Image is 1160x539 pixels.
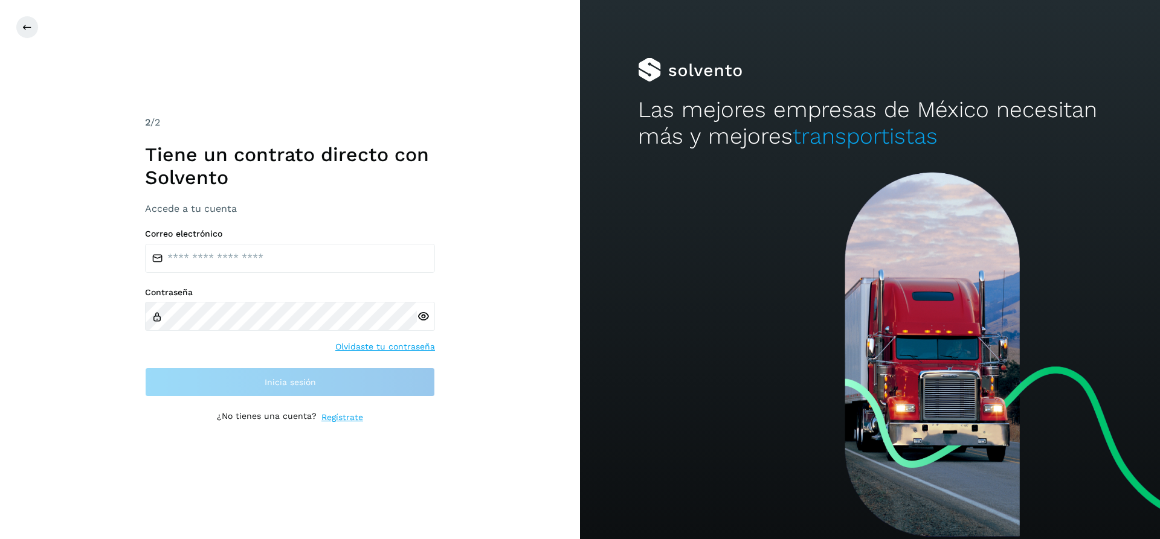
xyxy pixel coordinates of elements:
span: transportistas [793,123,938,149]
h2: Las mejores empresas de México necesitan más y mejores [638,97,1102,150]
a: Olvidaste tu contraseña [335,340,435,353]
h1: Tiene un contrato directo con Solvento [145,143,435,190]
div: /2 [145,115,435,130]
a: Regístrate [321,411,363,424]
p: ¿No tienes una cuenta? [217,411,317,424]
button: Inicia sesión [145,368,435,397]
label: Correo electrónico [145,229,435,239]
span: Inicia sesión [265,378,316,386]
label: Contraseña [145,287,435,298]
h3: Accede a tu cuenta [145,203,435,214]
span: 2 [145,116,150,128]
